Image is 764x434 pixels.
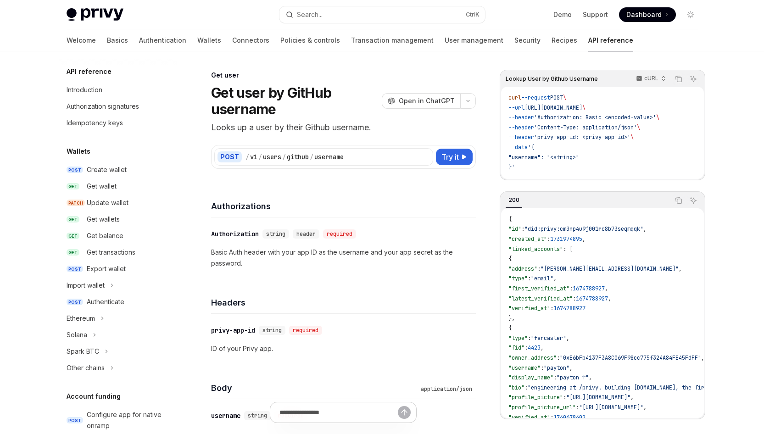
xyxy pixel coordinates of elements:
span: "fid" [508,344,524,351]
div: Other chains [67,362,105,373]
span: --url [508,104,524,111]
a: Policies & controls [280,29,340,51]
span: [URL][DOMAIN_NAME] [524,104,582,111]
button: cURL [631,71,670,87]
span: POST [67,299,83,306]
a: Basics [107,29,128,51]
div: Authorization signatures [67,101,139,112]
span: , [582,235,586,243]
div: users [263,152,281,161]
span: "[URL][DOMAIN_NAME]" [579,404,643,411]
span: Try it [441,151,459,162]
div: v1 [250,152,257,161]
span: GET [67,216,79,223]
span: string [262,327,282,334]
div: required [289,326,322,335]
button: Toggle Ethereum section [59,310,177,327]
button: Toggle Solana section [59,327,177,343]
span: : [528,334,531,342]
span: , [643,225,647,233]
span: , [586,414,589,421]
a: Welcome [67,29,96,51]
span: : [537,265,541,273]
button: Copy the contents from the code block [673,73,685,85]
span: "linked_accounts" [508,245,563,253]
span: , [553,275,557,282]
div: Solana [67,329,87,340]
span: \ [637,124,640,131]
div: / [282,152,286,161]
span: "address" [508,265,537,273]
span: { [508,216,512,223]
span: "created_at" [508,235,547,243]
p: cURL [644,75,658,82]
span: , [569,364,573,372]
span: : [557,354,560,362]
input: Ask a question... [279,402,398,423]
span: "payton" [544,364,569,372]
span: , [701,354,704,362]
span: "owner_address" [508,354,557,362]
span: , [679,265,682,273]
span: POST [67,167,83,173]
span: "profile_picture" [508,394,563,401]
div: Import wallet [67,280,105,291]
span: , [608,295,611,302]
span: --header [508,134,534,141]
span: , [589,374,592,381]
span: "verified_at" [508,305,550,312]
p: Looks up a user by their Github username. [211,121,476,134]
span: "type" [508,334,528,342]
span: --header [508,124,534,131]
div: Authorization [211,229,259,239]
a: Recipes [552,29,577,51]
button: Try it [436,149,473,165]
div: Authenticate [87,296,124,307]
span: , [605,285,608,292]
div: Create wallet [87,164,127,175]
span: "0xE6bFb4137F3A8C069F98cc775f324A84FE45FdFF" [560,354,701,362]
span: "latest_verified_at" [508,295,573,302]
span: : [550,414,553,421]
span: POST [550,94,563,101]
div: Get balance [87,230,123,241]
span: "id" [508,225,521,233]
div: Spark BTC [67,346,99,357]
img: light logo [67,8,123,21]
div: / [310,152,313,161]
span: curl [508,94,521,101]
button: Ask AI [687,73,699,85]
a: Connectors [232,29,269,51]
span: 'privy-app-id: <privy-app-id>' [534,134,630,141]
span: \ [582,104,586,111]
span: GET [67,233,79,239]
span: "verified_at" [508,414,550,421]
div: Introduction [67,84,102,95]
span: header [296,230,316,238]
button: Toggle dark mode [683,7,698,22]
span: , [630,394,634,401]
a: User management [445,29,503,51]
div: Update wallet [87,197,128,208]
button: Toggle Other chains section [59,360,177,376]
span: 1674788927 [576,295,608,302]
button: Open search [279,6,485,23]
div: username [314,152,344,161]
span: POST [67,417,83,424]
div: / [245,152,249,161]
span: --header [508,114,534,121]
div: github [287,152,309,161]
h5: API reference [67,66,112,77]
a: POSTAuthenticate [59,294,177,310]
a: Wallets [197,29,221,51]
a: PATCHUpdate wallet [59,195,177,211]
span: "payton ↑" [557,374,589,381]
a: POSTCreate wallet [59,161,177,178]
span: : [573,295,576,302]
span: "farcaster" [531,334,566,342]
div: Configure app for native onramp [87,409,171,431]
span: , [643,404,647,411]
span: Lookup User by Github Username [506,75,598,83]
div: Get transactions [87,247,135,258]
span: : [ [563,245,573,253]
